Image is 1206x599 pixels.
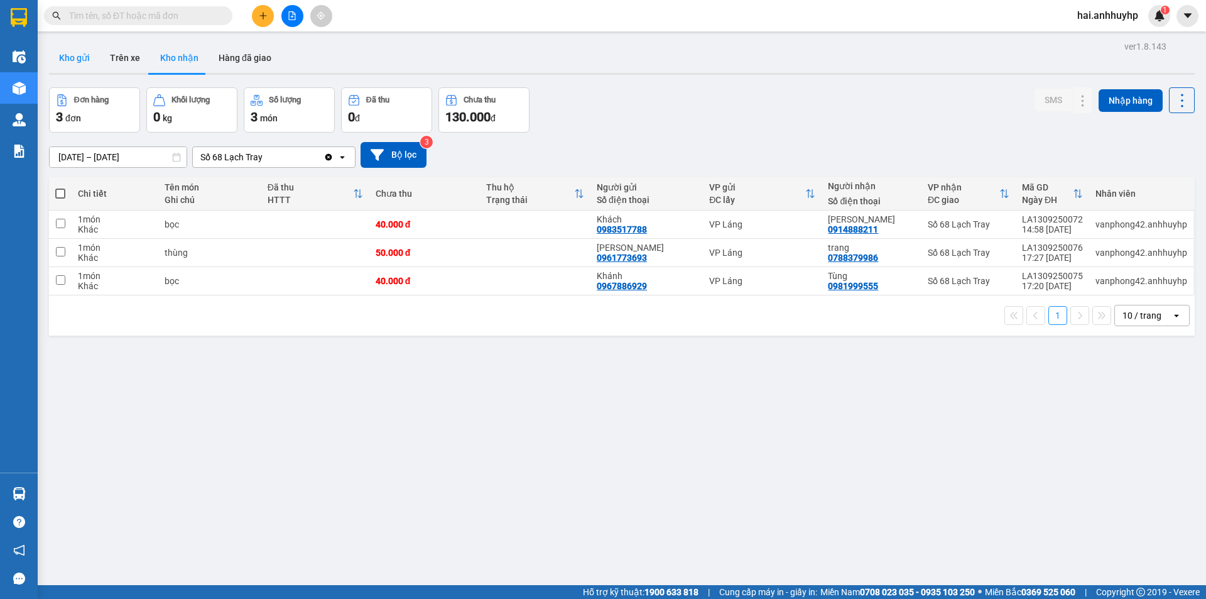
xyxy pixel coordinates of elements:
[1022,281,1083,291] div: 17:20 [DATE]
[78,243,152,253] div: 1 món
[317,11,325,20] span: aim
[1161,6,1170,14] sup: 1
[268,195,353,205] div: HTTT
[480,177,590,211] th: Toggle SortBy
[928,182,999,192] div: VP nhận
[1095,219,1187,229] div: vanphong42.anhhuyhp
[438,87,530,133] button: Chưa thu130.000đ
[1067,8,1148,23] span: hai.anhhuyhp
[281,5,303,27] button: file-add
[828,224,878,234] div: 0914888211
[1171,310,1182,321] svg: open
[1022,214,1083,224] div: LA1309250072
[52,11,61,20] span: search
[310,5,332,27] button: aim
[1099,89,1163,112] button: Nhập hàng
[1154,10,1165,21] img: icon-new-feature
[597,224,647,234] div: 0983517788
[985,585,1075,599] span: Miền Bắc
[1124,40,1166,53] div: ver 1.8.143
[13,516,25,528] span: question-circle
[78,253,152,263] div: Khác
[464,96,496,104] div: Chưa thu
[1136,588,1145,596] span: copyright
[69,9,217,23] input: Tìm tên, số ĐT hoặc mã đơn
[420,136,433,148] sup: 3
[828,214,915,224] div: Anh Ngọc
[13,50,26,63] img: warehouse-icon
[1048,306,1067,325] button: 1
[261,177,369,211] th: Toggle SortBy
[50,147,187,167] input: Select a date range.
[264,151,265,163] input: Selected Số 68 Lạch Tray.
[1022,243,1083,253] div: LA1309250076
[13,82,26,95] img: warehouse-icon
[597,182,697,192] div: Người gửi
[1095,276,1187,286] div: vanphong42.anhhuyhp
[597,214,697,224] div: Khách
[491,113,496,123] span: đ
[486,182,574,192] div: Thu hộ
[78,214,152,224] div: 1 món
[355,113,360,123] span: đ
[1022,195,1073,205] div: Ngày ĐH
[78,189,152,199] div: Chi tiết
[1095,189,1187,199] div: Nhân viên
[165,276,254,286] div: bọc
[56,109,63,124] span: 3
[709,276,815,286] div: VP Láng
[597,281,647,291] div: 0967886929
[597,195,697,205] div: Số điện thoại
[445,109,491,124] span: 130.000
[486,195,574,205] div: Trạng thái
[703,177,822,211] th: Toggle SortBy
[708,585,710,599] span: |
[146,87,237,133] button: Khối lượng0kg
[165,182,254,192] div: Tên món
[709,195,805,205] div: ĐC lấy
[928,195,999,205] div: ĐC giao
[252,5,274,27] button: plus
[78,224,152,234] div: Khác
[828,181,915,191] div: Người nhận
[820,585,975,599] span: Miền Nam
[978,590,982,595] span: ⚪️
[348,109,355,124] span: 0
[251,109,258,124] span: 3
[288,11,296,20] span: file-add
[13,573,25,585] span: message
[49,87,140,133] button: Đơn hàng3đơn
[200,151,263,163] div: Số 68 Lạch Tray
[376,276,474,286] div: 40.000 đ
[268,182,353,192] div: Đã thu
[78,271,152,281] div: 1 món
[260,113,278,123] span: món
[376,248,474,258] div: 50.000 đ
[269,96,301,104] div: Số lượng
[709,248,815,258] div: VP Láng
[165,248,254,258] div: thùng
[1163,6,1167,14] span: 1
[1016,177,1089,211] th: Toggle SortBy
[361,142,426,168] button: Bộ lọc
[828,281,878,291] div: 0981999555
[13,113,26,126] img: warehouse-icon
[828,271,915,281] div: Tùng
[597,271,697,281] div: Khánh
[1122,309,1161,322] div: 10 / trang
[1095,248,1187,258] div: vanphong42.anhhuyhp
[153,109,160,124] span: 0
[11,8,27,27] img: logo-vxr
[583,585,698,599] span: Hỗ trợ kỹ thuật:
[150,43,209,73] button: Kho nhận
[1022,253,1083,263] div: 17:27 [DATE]
[709,182,805,192] div: VP gửi
[1035,89,1072,111] button: SMS
[1176,5,1198,27] button: caret-down
[1022,182,1073,192] div: Mã GD
[163,113,172,123] span: kg
[1022,271,1083,281] div: LA1309250075
[65,113,81,123] span: đơn
[165,219,254,229] div: bọc
[244,87,335,133] button: Số lượng3món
